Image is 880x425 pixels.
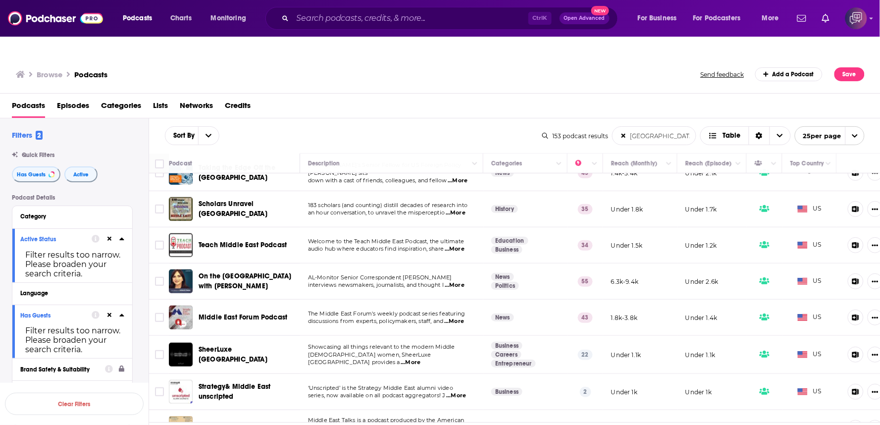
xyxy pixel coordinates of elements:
a: Podcasts [12,98,45,118]
div: Brand Safety & Suitability [20,366,99,373]
button: open menu [631,10,689,26]
a: Charts [164,10,198,26]
a: Lists [153,98,168,118]
a: Add a Podcast [755,67,823,81]
span: audio hub where educators find inspiration, share [308,245,444,252]
a: Careers [491,351,521,359]
button: open menu [198,127,219,145]
span: AL-Monitor Senior Correspondent [PERSON_NAME] [308,274,452,281]
span: US [798,240,822,250]
div: Top Country [790,158,824,169]
span: ...More [448,177,467,185]
span: series, now available on all podcast aggregators! J [308,392,446,399]
a: Politics [491,282,519,290]
span: Ctrl K [528,12,552,25]
button: Column Actions [589,158,601,170]
span: Teach Middle East Podcast [199,241,287,249]
img: Teach Middle East Podcast [169,233,193,257]
a: Show notifications dropdown [793,10,810,27]
div: Has Guests [755,158,769,169]
p: Under 1.2k [685,241,717,250]
span: an hour conversation, to unravel the misperceptio [308,209,445,216]
a: Brand Safety & Suitability [20,363,124,375]
span: On the [GEOGRAPHIC_DATA] with [PERSON_NAME] [199,272,291,290]
p: 55 [578,276,593,286]
span: Showcasing all things relevant to the modern Middle [308,343,455,350]
a: On the [GEOGRAPHIC_DATA] with [PERSON_NAME] [199,271,297,291]
span: Toggle select row [155,387,164,396]
img: Scholars Unravel Middle East [169,197,193,221]
span: Toggle select row [155,241,164,250]
button: Clear Filters [5,393,144,415]
div: Filter results too narrow. Please broaden your search criteria. [20,326,124,354]
div: Description [308,158,340,169]
div: Search podcasts, credits, & more... [275,7,627,30]
p: Under 1k [611,388,637,396]
button: Has Guests [20,309,92,321]
a: Entrepreneur [491,360,536,368]
a: Categories [101,98,141,118]
span: SheerLuxe [GEOGRAPHIC_DATA] [199,345,267,364]
span: US [798,350,822,360]
div: 153 podcast results [542,132,608,140]
a: Networks [180,98,213,118]
p: 6.3k-9.4k [611,277,639,286]
button: Open AdvancedNew [560,12,610,24]
span: The Middle East Forum's weekly podcast series featuring [308,310,465,317]
span: 2 [36,131,43,140]
button: Active Status [20,233,92,245]
span: Logged in as corioliscompany [845,7,867,29]
span: Scholars Unravel [GEOGRAPHIC_DATA] [199,200,267,218]
span: ...More [401,359,420,367]
span: Toggle select row [155,168,164,177]
span: US [798,276,822,286]
img: Strategy& Middle East unscripted [169,380,193,404]
button: open menu [204,10,259,26]
a: On the Middle East with Amberin Zaman [169,269,193,293]
p: 1.8k-3.8k [611,314,638,322]
span: ...More [446,392,466,400]
button: open menu [795,126,865,145]
span: US [798,387,822,397]
button: open menu [116,10,165,26]
span: Toggle select row [155,313,164,322]
a: Teach Middle East Podcast [199,240,287,250]
div: Filter results too narrow. Please broaden your search criteria. [20,250,124,278]
p: Under 1k [685,388,712,396]
img: Podchaser - Follow, Share and Rate Podcasts [8,9,103,28]
span: ‘Unscripted’ is the Strategy Middle East alumni video [308,384,453,391]
a: Business [491,246,522,254]
button: Column Actions [469,158,481,170]
button: Has Guests [12,166,60,182]
button: Show profile menu [845,7,867,29]
button: open menu [165,132,198,139]
span: Active [73,172,89,177]
a: Show notifications dropdown [818,10,833,27]
p: Under 1.4k [685,314,718,322]
a: Episodes [57,98,89,118]
button: Active [64,166,98,182]
span: Strategy& Middle East unscripted [199,382,271,401]
span: Table [723,132,741,139]
span: Credits [225,98,251,118]
span: Toggle select row [155,205,164,213]
h2: Choose View [700,126,791,145]
p: Under 1.1k [611,351,641,359]
span: Welcome to the Teach Middle East Podcast, the ultimate [308,238,464,245]
div: Category [20,213,118,220]
img: Middle East Forum Podcast [169,306,193,329]
button: Save [834,67,865,81]
a: Education [491,237,528,245]
p: 22 [578,350,593,360]
span: Has Guests [17,172,46,177]
span: down with a cast of friends, colleagues, and fellow [308,177,447,184]
a: Strategy& Middle East unscripted [199,382,297,402]
button: Column Actions [823,158,834,170]
div: Active Status [20,236,85,243]
button: Send feedback [698,70,747,79]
